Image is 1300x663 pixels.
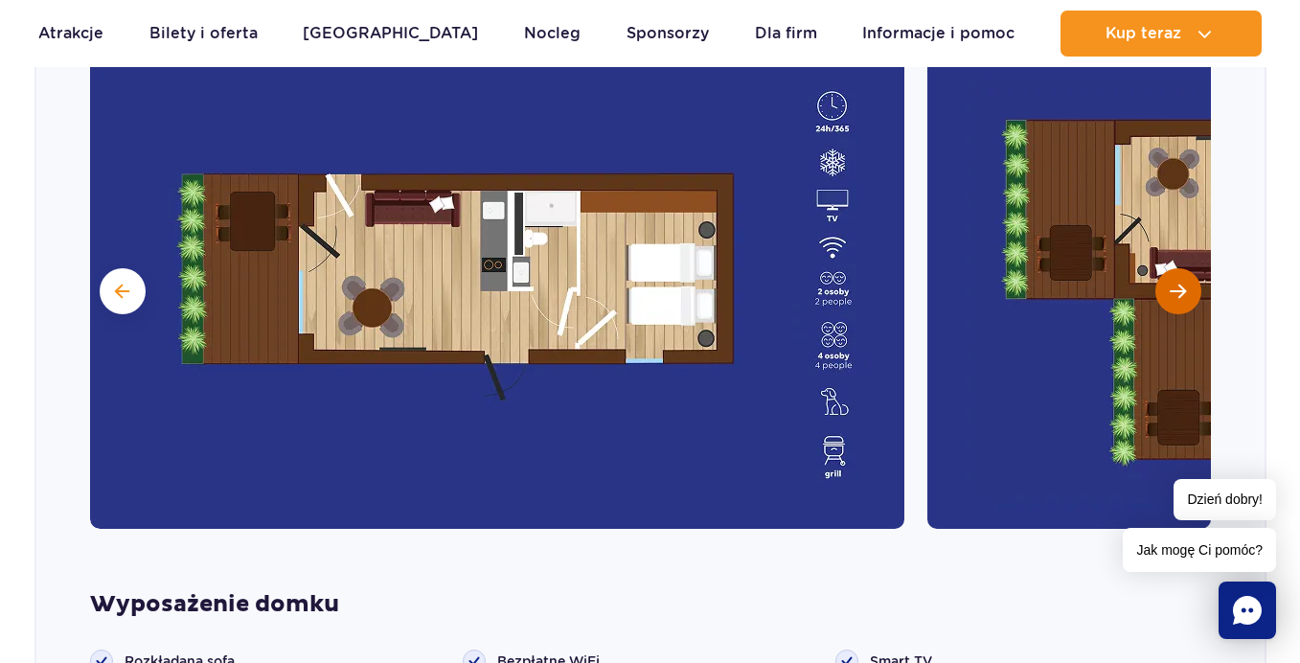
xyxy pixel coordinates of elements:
[1106,25,1181,42] span: Kup teraz
[149,11,258,57] a: Bilety i oferta
[1155,268,1201,314] button: Następny slajd
[524,11,581,57] a: Nocleg
[303,11,478,57] a: [GEOGRAPHIC_DATA]
[1061,11,1262,57] button: Kup teraz
[1219,582,1276,639] div: Chat
[90,590,1211,619] strong: Wyposażenie domku
[1123,528,1276,572] span: Jak mogę Ci pomóc?
[862,11,1015,57] a: Informacje i pomoc
[755,11,817,57] a: Dla firm
[38,11,103,57] a: Atrakcje
[1174,479,1276,520] span: Dzień dobry!
[627,11,709,57] a: Sponsorzy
